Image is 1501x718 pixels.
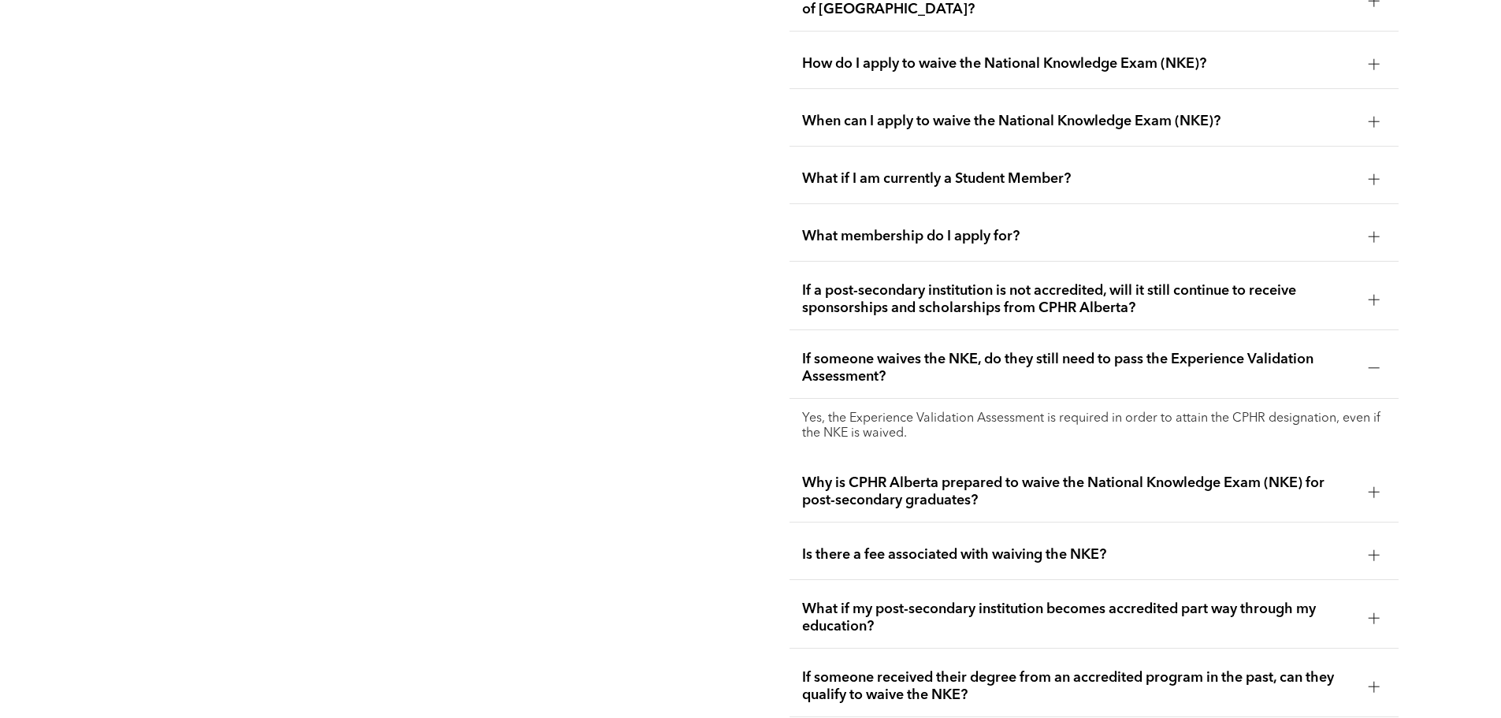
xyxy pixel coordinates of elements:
span: Is there a fee associated with waiving the NKE? [802,546,1356,564]
span: When can I apply to waive the National Knowledge Exam (NKE)? [802,113,1356,130]
span: What membership do I apply for? [802,228,1356,245]
span: What if I am currently a Student Member? [802,170,1356,188]
span: If a post-secondary institution is not accredited, will it still continue to receive sponsorships... [802,282,1356,317]
span: If someone received their degree from an accredited program in the past, can they qualify to waiv... [802,669,1356,704]
p: Yes, the Experience Validation Assessment is required in order to attain the CPHR designation, ev... [802,411,1386,441]
span: How do I apply to waive the National Knowledge Exam (NKE)? [802,55,1356,73]
span: Why is CPHR Alberta prepared to waive the National Knowledge Exam (NKE) for post-secondary gradua... [802,474,1356,509]
span: If someone waives the NKE, do they still need to pass the Experience Validation Assessment? [802,351,1356,385]
span: What if my post-secondary institution becomes accredited part way through my education? [802,601,1356,635]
